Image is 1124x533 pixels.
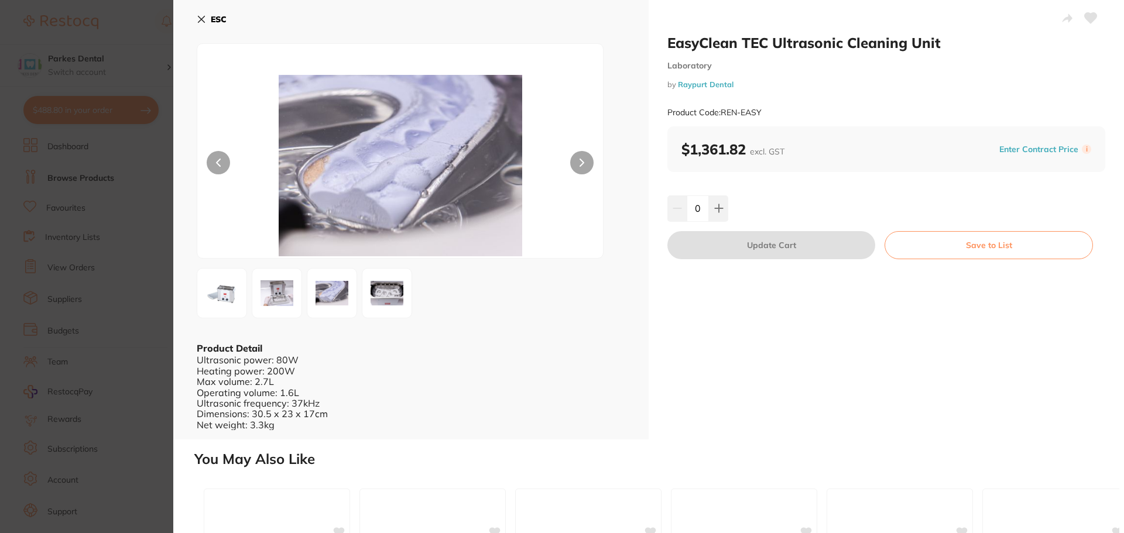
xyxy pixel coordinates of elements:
[201,272,243,314] img: ZWFzeS5qcGc
[1082,145,1091,154] label: i
[678,80,734,89] a: Raypurt Dental
[667,61,1105,71] small: Laboratory
[279,73,522,258] img: ZWFzeTMuanBn
[996,144,1082,155] button: Enter Contract Price
[681,140,784,158] b: $1,361.82
[750,146,784,157] span: excl. GST
[197,9,227,29] button: ESC
[256,276,298,311] img: ZWFzeTIuanBn
[366,276,408,310] img: ZWFzeTQuanBn
[211,14,227,25] b: ESC
[197,355,625,430] div: Ultrasonic power: 80W Heating power: 200W Max volume: 2.7L Operating volume: 1.6L Ultrasonic freq...
[667,231,875,259] button: Update Cart
[197,342,262,354] b: Product Detail
[667,80,1105,89] small: by
[667,108,762,118] small: Product Code: REN-EASY
[194,451,1119,467] h2: You May Also Like
[667,34,1105,51] h2: EasyClean TEC Ultrasonic Cleaning Unit
[311,276,353,310] img: ZWFzeTMuanBn
[885,231,1093,259] button: Save to List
